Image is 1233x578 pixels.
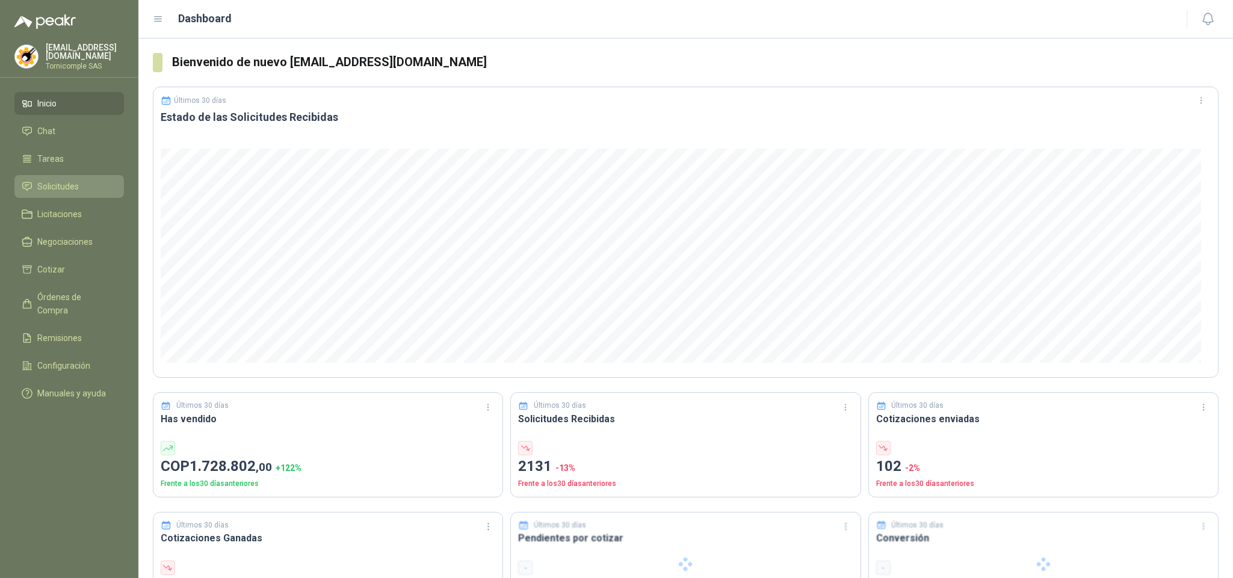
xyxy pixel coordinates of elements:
[174,96,226,105] p: Últimos 30 días
[37,97,57,110] span: Inicio
[37,291,113,317] span: Órdenes de Compra
[178,10,232,27] h1: Dashboard
[161,478,495,490] p: Frente a los 30 días anteriores
[37,331,82,345] span: Remisiones
[14,147,124,170] a: Tareas
[14,203,124,226] a: Licitaciones
[172,53,1219,72] h3: Bienvenido de nuevo [EMAIL_ADDRESS][DOMAIN_NAME]
[14,327,124,349] a: Remisiones
[14,230,124,253] a: Negociaciones
[37,359,90,372] span: Configuración
[37,125,55,138] span: Chat
[14,175,124,198] a: Solicitudes
[161,110,1211,125] h3: Estado de las Solicitudes Recibidas
[534,400,586,411] p: Últimos 30 días
[555,463,575,473] span: -13 %
[276,463,301,473] span: + 122 %
[14,92,124,115] a: Inicio
[14,14,76,29] img: Logo peakr
[161,530,495,546] h3: Cotizaciones Ganadas
[176,400,229,411] p: Últimos 30 días
[905,463,920,473] span: -2 %
[46,43,124,60] p: [EMAIL_ADDRESS][DOMAIN_NAME]
[37,152,64,165] span: Tareas
[161,455,495,478] p: COP
[891,400,944,411] p: Últimos 30 días
[14,120,124,143] a: Chat
[876,411,1211,426] h3: Cotizaciones enviadas
[161,411,495,426] h3: Has vendido
[876,478,1211,490] p: Frente a los 30 días anteriores
[14,354,124,377] a: Configuración
[518,478,853,490] p: Frente a los 30 días anteriores
[14,258,124,281] a: Cotizar
[176,520,229,531] p: Últimos 30 días
[876,455,1211,478] p: 102
[14,382,124,405] a: Manuales y ayuda
[37,263,65,276] span: Cotizar
[518,411,853,426] h3: Solicitudes Recibidas
[190,458,272,475] span: 1.728.802
[14,286,124,322] a: Órdenes de Compra
[37,387,106,400] span: Manuales y ayuda
[15,45,38,68] img: Company Logo
[518,455,853,478] p: 2131
[46,63,124,70] p: Tornicomple SAS
[37,235,93,248] span: Negociaciones
[256,460,272,474] span: ,00
[37,180,79,193] span: Solicitudes
[37,208,82,221] span: Licitaciones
